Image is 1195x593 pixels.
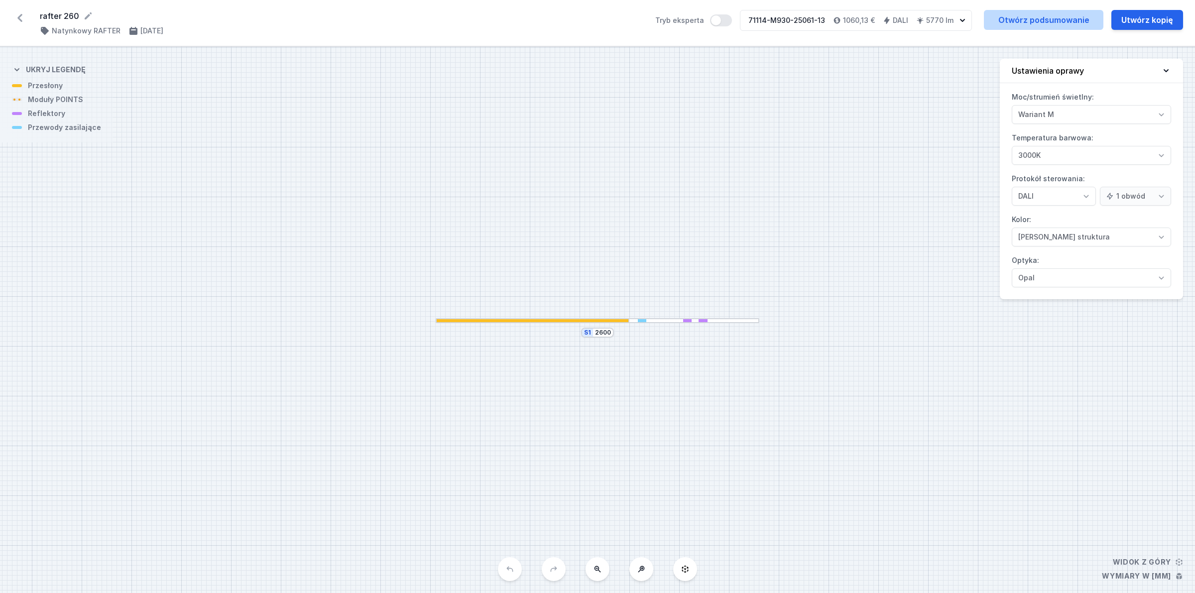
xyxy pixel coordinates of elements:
[1012,89,1171,124] label: Moc/strumień świetlny:
[926,15,954,25] h4: 5770 lm
[1012,130,1171,165] label: Temperatura barwowa:
[40,10,643,22] form: rafter 260
[52,26,120,36] h4: Natynkowy RAFTER
[843,15,875,25] h4: 1060,13 €
[140,26,163,36] h4: [DATE]
[1012,105,1171,124] select: Moc/strumień świetlny:
[1012,187,1096,206] select: Protokół sterowania:
[1000,59,1183,83] button: Ustawienia oprawy
[12,57,86,81] button: Ukryj legendę
[1012,146,1171,165] select: Temperatura barwowa:
[1012,252,1171,287] label: Optyka:
[710,14,732,26] button: Tryb eksperta
[1100,187,1171,206] select: Protokół sterowania:
[1012,212,1171,246] label: Kolor:
[26,65,86,75] h4: Ukryj legendę
[740,10,972,31] button: 71114-M930-25061-131060,13 €DALI5770 lm
[1012,268,1171,287] select: Optyka:
[748,15,825,25] div: 71114-M930-25061-13
[1012,228,1171,246] select: Kolor:
[1012,65,1084,77] h4: Ustawienia oprawy
[595,329,611,337] input: Wymiar [mm]
[984,10,1103,30] a: Otwórz podsumowanie
[1111,10,1183,30] button: Utwórz kopię
[83,11,93,21] button: Edytuj nazwę projektu
[1012,171,1171,206] label: Protokół sterowania:
[655,14,732,26] label: Tryb eksperta
[893,15,908,25] h4: DALI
